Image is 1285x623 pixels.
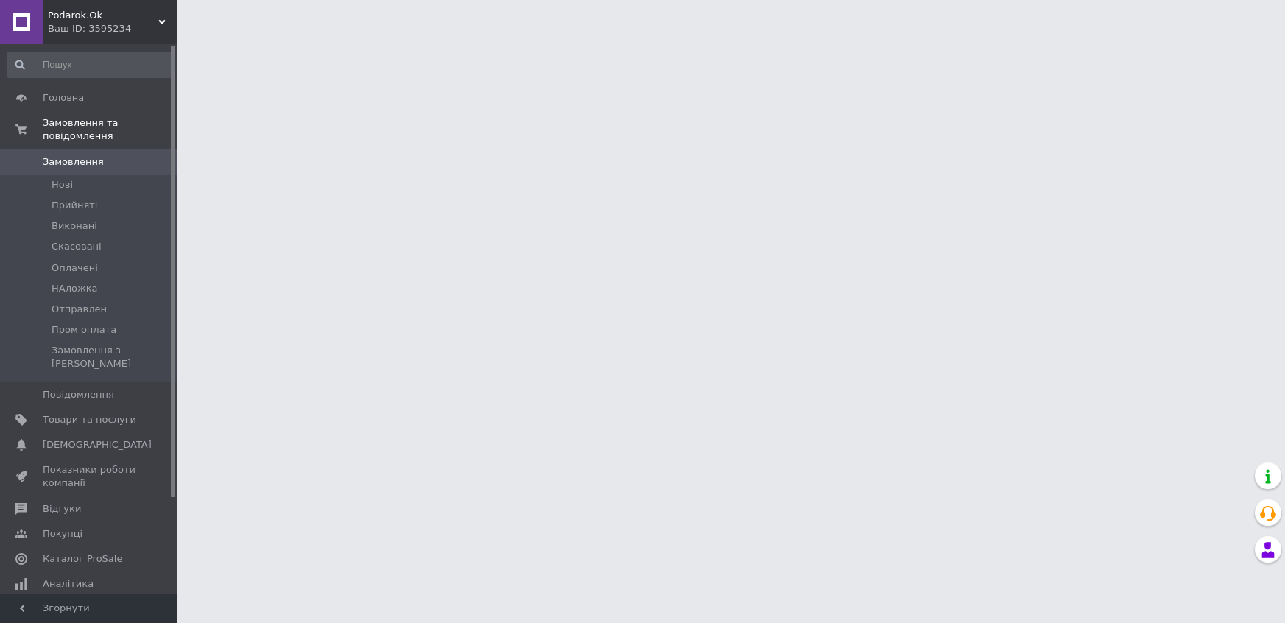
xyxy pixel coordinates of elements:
span: Каталог ProSale [43,552,122,566]
span: Замовлення [43,155,104,169]
span: Нові [52,178,73,191]
span: Аналітика [43,577,94,591]
span: Прийняті [52,199,97,212]
div: Ваш ID: 3595234 [48,22,177,35]
span: Показники роботи компанії [43,463,136,490]
span: Відгуки [43,502,81,515]
span: Замовлення з [PERSON_NAME] [52,344,172,370]
span: [DEMOGRAPHIC_DATA] [43,438,152,451]
span: Оплачені [52,261,98,275]
span: Повідомлення [43,388,114,401]
span: Podarok.Ok [48,9,158,22]
span: Головна [43,91,84,105]
span: Товари та послуги [43,413,136,426]
span: Пром оплата [52,323,116,337]
span: Отправлен [52,303,107,316]
span: Виконані [52,219,97,233]
span: Покупці [43,527,82,541]
span: НАложка [52,282,97,295]
input: Пошук [7,52,173,78]
span: Замовлення та повідомлення [43,116,177,143]
span: Скасовані [52,240,102,253]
